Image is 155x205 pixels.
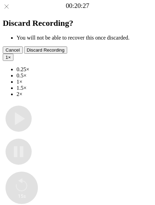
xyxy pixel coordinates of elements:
[6,55,8,60] span: 1
[17,66,152,73] li: 0.25×
[66,2,89,10] a: 00:20:27
[17,73,152,79] li: 0.5×
[3,54,13,61] button: 1×
[3,46,23,54] button: Cancel
[17,35,152,41] li: You will not be able to recover this once discarded.
[17,79,152,85] li: 1×
[17,91,152,97] li: 2×
[17,85,152,91] li: 1.5×
[3,19,152,28] h2: Discard Recording?
[24,46,68,54] button: Discard Recording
